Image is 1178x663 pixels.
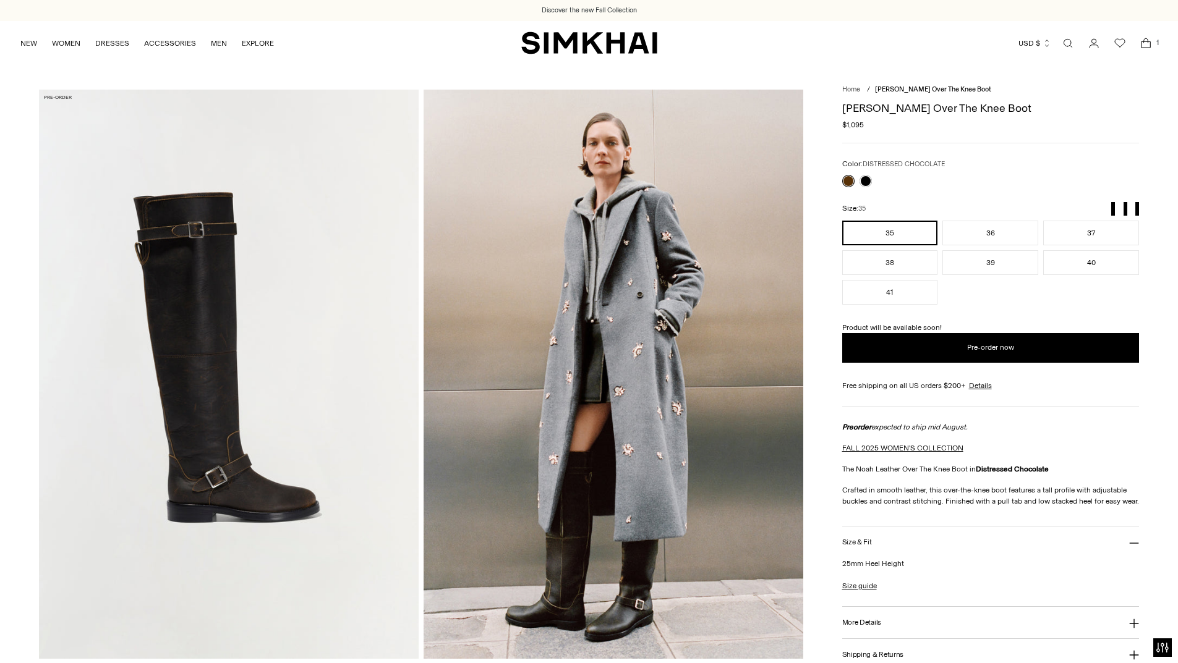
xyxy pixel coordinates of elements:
div: Free shipping on all US orders $200+ [842,380,1140,391]
a: NEW [20,30,37,57]
a: FALL 2025 WOMEN'S COLLECTION [842,444,963,452]
button: 38 [842,250,938,275]
span: 1 [1152,37,1163,48]
nav: breadcrumbs [842,85,1140,95]
button: Add to Bag [842,333,1140,363]
p: Crafted in smooth leather, this over-the-knee boot features a tall profile with adjustable buckle... [842,484,1140,507]
button: 37 [1043,221,1139,245]
span: DISTRESSED CHOCOLATE [863,160,945,168]
h3: More Details [842,619,881,627]
label: Size: [842,203,866,214]
button: USD $ [1018,30,1051,57]
span: [PERSON_NAME] Over The Knee Boot [875,85,991,93]
a: Wishlist [1108,31,1132,56]
a: DRESSES [95,30,129,57]
a: Open cart modal [1133,31,1158,56]
img: Noah Leather Over The Knee Boot [424,90,803,659]
button: 39 [942,250,1038,275]
a: Size guide [842,580,877,591]
span: 35 [858,205,866,213]
span: Pre-order now [967,342,1014,353]
label: Color: [842,158,945,170]
a: Discover the new Fall Collection [542,6,637,15]
em: expected to ship mid August. [871,423,968,431]
a: MEN [211,30,227,57]
span: $1,095 [842,119,864,130]
button: 35 [842,221,938,245]
p: The Noah Leather Over The Knee Boot in [842,463,1140,475]
a: Open search modal [1056,31,1080,56]
button: Size & Fit [842,527,1140,559]
a: EXPLORE [242,30,274,57]
strong: Distressed Chocolate [976,465,1049,473]
img: Noah Leather Over The Knee Boot [39,90,419,659]
a: Home [842,85,860,93]
a: ACCESSORIES [144,30,196,57]
h3: Shipping & Returns [842,651,904,659]
em: Preorder [842,423,871,431]
a: WOMEN [52,30,80,57]
div: / [867,85,870,95]
h1: [PERSON_NAME] Over The Knee Boot [842,103,1140,114]
p: 25mm Heel Height [842,558,1140,569]
button: 41 [842,280,938,305]
a: SIMKHAI [521,31,657,55]
button: 40 [1043,250,1139,275]
h3: Size & Fit [842,538,872,546]
a: Go to the account page [1082,31,1106,56]
a: Details [969,380,992,391]
button: 36 [942,221,1038,245]
p: Product will be available soon! [842,322,1140,333]
button: More Details [842,607,1140,638]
